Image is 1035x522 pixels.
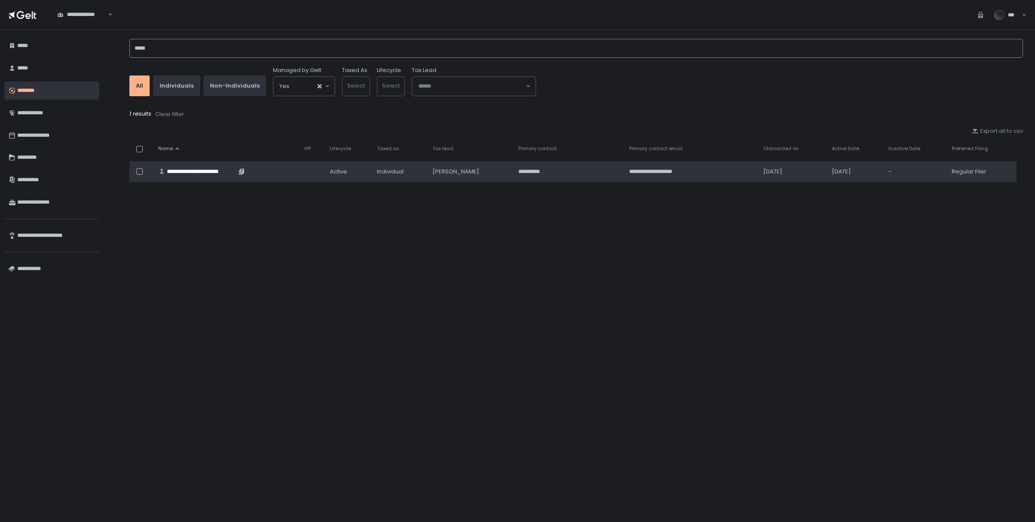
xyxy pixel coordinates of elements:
div: Individual [377,168,422,176]
div: Non-Individuals [210,82,260,90]
div: Search for option [412,77,536,96]
div: All [136,82,143,90]
div: Clear filter [155,110,184,118]
span: Lifecycle [330,145,351,152]
span: Preferred Filing [952,145,988,152]
span: Yes [279,82,289,91]
div: Search for option [273,77,335,96]
span: VIP [304,145,311,152]
div: Search for option [52,6,113,24]
button: All [129,75,150,96]
button: Individuals [153,75,200,96]
span: Select [347,82,365,90]
div: [DATE] [832,168,878,176]
span: Select [382,82,400,90]
span: Primary contact email [629,145,683,152]
span: Active Date [832,145,859,152]
div: Regular Filer [952,168,1011,176]
div: [PERSON_NAME] [433,168,508,176]
button: Export all to csv [972,127,1023,135]
button: Clear filter [155,110,185,119]
span: Onboarded on [763,145,799,152]
button: Clear Selected [317,84,322,88]
span: Name [158,145,173,152]
div: Individuals [160,82,194,90]
div: [DATE] [763,168,822,176]
label: Taxed As [342,66,367,74]
span: Primary contact [518,145,557,152]
div: - [888,168,941,176]
button: Non-Individuals [204,75,266,96]
span: Inactive Date [888,145,920,152]
span: active [330,168,347,176]
span: Managed by Gelt [273,66,321,74]
input: Search for option [418,82,525,91]
input: Search for option [289,82,317,91]
span: Taxed as [377,145,399,152]
span: Tax lead [433,145,453,152]
label: Lifecycle [377,66,401,74]
span: Tax Lead [412,66,436,74]
div: 1 results [129,110,1023,119]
